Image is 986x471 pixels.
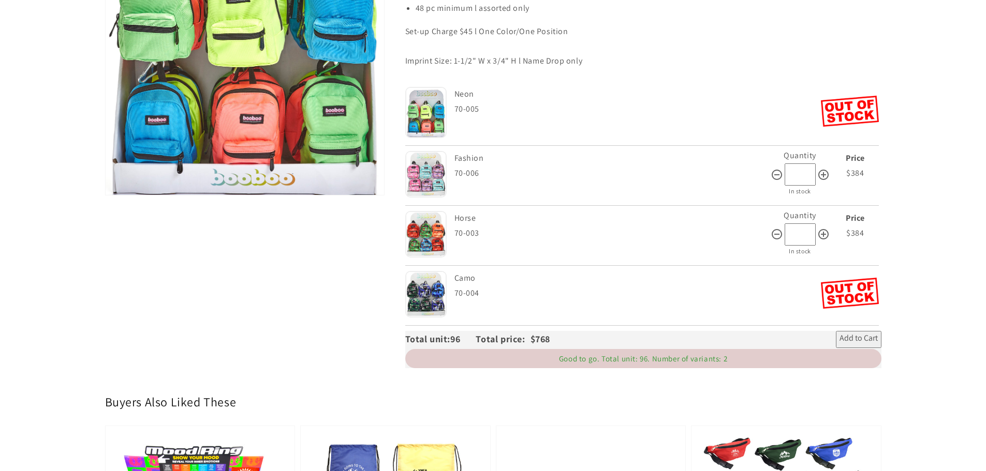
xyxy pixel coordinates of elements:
[454,211,768,226] div: Horse
[405,331,531,347] div: Total unit: Total price:
[405,211,447,257] img: Horse
[784,150,816,161] label: Quantity
[405,271,447,317] img: Camo
[832,211,879,226] div: Price
[405,24,881,39] div: Set-up Charge $45 l One Color/One Position
[821,278,879,309] img: Out of Stock Camo
[771,246,830,257] div: In stock
[836,331,881,347] button: Add to Cart
[531,333,550,345] span: $768
[454,271,818,286] div: Camo
[846,168,864,178] span: $384
[771,186,830,197] div: In stock
[405,87,447,138] img: Neon
[105,394,881,410] h2: Buyers Also Liked These
[846,227,864,238] span: $384
[405,151,447,197] img: Fashion
[454,226,771,241] div: 70-003
[454,151,768,166] div: Fashion
[405,39,881,69] div: Imprint Size: 1-1/2" W x 3/4" H l Name Drop only
[450,333,476,345] span: 96
[454,286,821,301] div: 70-004
[416,1,881,16] div: 48 pc minimum l assorted only
[832,151,879,166] div: Price
[821,96,879,127] img: Out of Stock Neon
[454,87,818,102] div: Neon
[559,354,727,363] span: Good to go. Total unit: 96. Number of variants: 2
[840,333,878,345] span: Add to Cart
[784,210,816,221] label: Quantity
[454,166,771,181] div: 70-006
[454,102,821,117] div: 70-005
